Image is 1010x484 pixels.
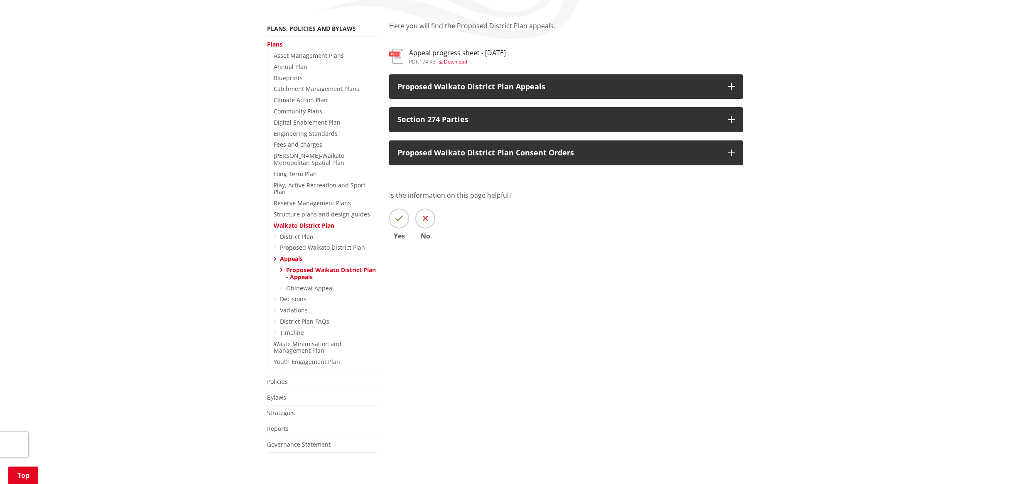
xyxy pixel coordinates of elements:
div: , [409,59,506,64]
a: Plans, policies and bylaws [267,25,356,32]
iframe: Messenger Launcher [972,449,1002,479]
a: Decisions [280,295,306,303]
span: Yes [389,233,409,239]
a: Appeals [280,255,303,263]
h3: Appeal progress sheet - [DATE] [409,49,506,57]
span: pdf [409,58,418,65]
p: Section 274 Parties [397,115,720,124]
a: Catchment Management Plans [274,85,359,93]
a: Fees and charges [274,140,322,148]
p: Proposed Waikato District Plan Consent Orders [397,149,720,157]
a: Strategies [267,409,295,417]
p: Here you will find the Proposed District Plan appeals. [389,21,743,41]
a: Timeline [280,329,304,337]
a: Annual Plan [274,63,307,71]
a: Policies [267,378,288,386]
a: Governance Statement [267,440,331,448]
span: No [415,233,435,239]
a: Waste Minimisation and Management Plan [274,340,341,355]
button: Proposed Waikato District Plan Appeals [389,74,743,99]
span: 174 KB [419,58,436,65]
a: Top [8,467,38,484]
a: Ohinewai Appeal [286,284,334,292]
a: Variations [280,306,308,314]
img: document-pdf.svg [389,49,403,64]
a: Bylaws [267,393,286,401]
a: Plans [267,40,282,48]
a: Youth Engagement Plan [274,358,340,366]
a: Appeal progress sheet - [DATE] pdf,174 KB Download [389,49,506,64]
p: Proposed Waikato District Plan Appeals [397,83,720,91]
a: Proposed Waikato District Plan [280,243,365,251]
button: Proposed Waikato District Plan Consent Orders [389,140,743,165]
a: District Plan [280,233,314,241]
a: Asset Management Plans [274,52,344,59]
span: Download [444,58,467,65]
p: Is the information on this page helpful? [389,190,743,200]
a: [PERSON_NAME]-Waikato Metropolitan Spatial Plan [274,152,344,167]
a: Blueprints [274,74,303,82]
a: Reports [267,425,289,432]
a: Community Plans [274,107,322,115]
a: Climate Action Plan [274,96,328,104]
a: Play, Active Recreation and Sport Plan [274,181,365,196]
a: Long Term Plan [274,170,317,178]
a: District Plan FAQs [280,317,329,325]
a: Waikato District Plan [274,221,334,229]
a: Digital Enablement Plan [274,118,341,126]
a: Proposed Waikato District Plan - Appeals [286,266,376,281]
a: Engineering Standards [274,130,338,138]
a: Reserve Management Plans [274,199,351,207]
button: Section 274 Parties [389,107,743,132]
a: Structure plans and design guides [274,210,370,218]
